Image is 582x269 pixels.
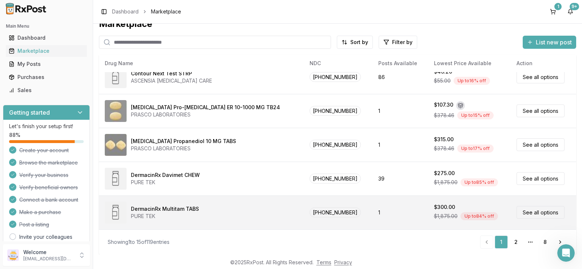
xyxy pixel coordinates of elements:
[337,36,373,49] button: Sort by
[9,87,84,94] div: Sales
[536,38,572,47] span: List new post
[480,236,567,249] nav: pagination
[19,159,78,166] span: Browse the marketplace
[304,55,372,72] th: NDC
[23,256,74,262] p: [EMAIL_ADDRESS][DOMAIN_NAME]
[131,77,212,84] div: ASCENSIA [MEDICAL_DATA] CARE
[310,140,361,150] span: [PHONE_NUMBER]
[392,39,412,46] span: Filter by
[7,249,19,261] img: User avatar
[517,172,565,185] a: See all options
[434,112,454,119] span: $378.46
[517,71,565,83] a: See all options
[9,108,50,117] h3: Getting started
[3,45,90,57] button: Marketplace
[19,233,72,241] a: Invite your colleagues
[105,100,127,122] img: Dapagliflozin Pro-metFORMIN ER 10-1000 MG TB24
[547,6,559,17] button: 1
[19,147,69,154] span: Create your account
[131,104,280,111] div: [MEDICAL_DATA] Pro-[MEDICAL_DATA] ER 10-1000 MG TB24
[9,74,84,81] div: Purchases
[131,111,280,118] div: PRASCO LABORATORIES
[372,195,428,229] td: 1
[372,94,428,128] td: 1
[517,138,565,151] a: See all options
[565,6,576,17] button: 9+
[372,55,428,72] th: Posts Available
[131,205,199,213] div: DermacinRx Multitam TABS
[6,31,87,44] a: Dashboard
[151,8,181,15] span: Marketplace
[523,36,576,49] button: List new post
[434,136,454,143] div: $315.00
[105,66,127,88] img: Contour Next Test STRP
[570,3,579,10] div: 9+
[105,168,127,190] img: DermacinRx Davimet CHEW
[538,236,551,249] a: 8
[6,71,87,84] a: Purchases
[131,213,199,220] div: PURE TEK
[372,60,428,94] td: 86
[517,206,565,219] a: See all options
[9,123,84,130] p: Let's finish your setup first!
[434,179,458,186] span: $1,875.00
[434,170,455,177] div: $275.00
[379,36,417,49] button: Filter by
[495,236,508,249] a: 1
[509,236,522,249] a: 2
[434,203,455,211] div: $300.00
[3,84,90,96] button: Sales
[434,101,453,110] div: $107.30
[3,58,90,70] button: My Posts
[517,104,565,117] a: See all options
[105,202,127,223] img: DermacinRx Multitam TABS
[434,145,454,152] span: $378.46
[23,249,74,256] p: Welcome
[19,196,78,203] span: Connect a bank account
[557,244,575,262] iframe: Intercom live chat
[553,236,567,249] a: Go to next page
[511,55,576,72] th: Action
[6,84,87,97] a: Sales
[99,55,304,72] th: Drug Name
[461,178,498,186] div: Up to 85 % off
[19,171,68,179] span: Verify your business
[131,138,236,145] div: [MEDICAL_DATA] Propanediol 10 MG TABS
[131,145,236,152] div: PRASCO LABORATORIES
[310,72,361,82] span: [PHONE_NUMBER]
[310,174,361,183] span: [PHONE_NUMBER]
[108,238,170,246] div: Showing 1 to 15 of 119 entries
[372,128,428,162] td: 1
[316,259,331,265] a: Terms
[310,207,361,217] span: [PHONE_NUMBER]
[131,179,200,186] div: PURE TEK
[131,171,200,179] div: DermacinRx Davimet CHEW
[105,134,127,156] img: Dapagliflozin Propanediol 10 MG TABS
[9,60,84,68] div: My Posts
[99,18,576,30] div: Marketplace
[454,77,490,85] div: Up to 16 % off
[19,209,61,216] span: Make a purchase
[112,8,181,15] nav: breadcrumb
[554,3,562,10] div: 1
[6,23,87,29] h2: Main Menu
[19,221,49,228] span: Post a listing
[372,162,428,195] td: 39
[457,145,494,153] div: Up to 17 % off
[457,111,494,119] div: Up to 15 % off
[461,212,498,220] div: Up to 84 % off
[434,77,451,84] span: $55.00
[3,3,49,15] img: RxPost Logo
[9,47,84,55] div: Marketplace
[523,39,576,47] a: List new post
[9,34,84,41] div: Dashboard
[310,106,361,116] span: [PHONE_NUMBER]
[9,131,20,139] span: 88 %
[3,32,90,44] button: Dashboard
[334,259,352,265] a: Privacy
[428,55,511,72] th: Lowest Price Available
[350,39,368,46] span: Sort by
[6,44,87,58] a: Marketplace
[434,213,458,220] span: $1,875.00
